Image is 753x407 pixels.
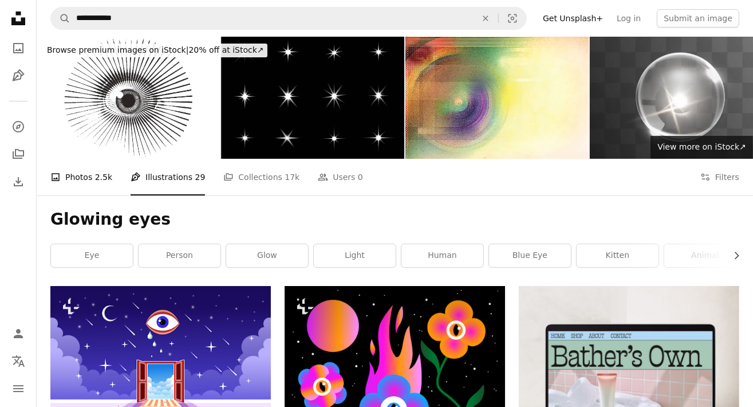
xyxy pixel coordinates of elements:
[50,209,739,230] h1: Glowing eyes
[50,7,527,30] form: Find visuals sitewide
[473,7,498,29] button: Clear
[7,37,30,60] a: Photos
[226,244,308,267] a: glow
[221,37,404,159] img: Glowing lights effect, flare, explosion and stars. Special effect isolated on black background
[139,244,220,267] a: person
[726,244,739,267] button: scroll list to the right
[499,7,526,29] button: Visual search
[7,7,30,32] a: Home — Unsplash
[223,159,299,195] a: Collections 17k
[610,9,648,28] a: Log in
[657,9,739,28] button: Submit an image
[7,377,30,400] button: Menu
[489,244,571,267] a: blue eye
[7,64,30,87] a: Illustrations
[577,244,659,267] a: kitten
[657,142,746,151] span: View more on iStock ↗
[50,384,271,394] a: An image of a surreal scene with a door and a checkerboard floor
[7,170,30,193] a: Download History
[37,37,220,159] img: Close up of eye with frightened expression
[47,45,188,54] span: Browse premium images on iStock |
[51,7,70,29] button: Search Unsplash
[405,37,589,159] img: Retro Colorful Radial Background
[664,244,746,267] a: animal
[285,171,299,183] span: 17k
[700,159,739,195] button: Filters
[318,159,363,195] a: Users 0
[7,143,30,166] a: Collections
[37,37,274,64] a: Browse premium images on iStock|20% off at iStock↗
[44,44,267,57] div: 20% off at iStock ↗
[51,244,133,267] a: eye
[7,115,30,138] a: Explore
[401,244,483,267] a: human
[95,171,112,183] span: 2.5k
[536,9,610,28] a: Get Unsplash+
[651,136,753,159] a: View more on iStock↗
[50,159,112,195] a: Photos 2.5k
[7,322,30,345] a: Log in / Sign up
[314,244,396,267] a: light
[358,171,363,183] span: 0
[7,350,30,373] button: Language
